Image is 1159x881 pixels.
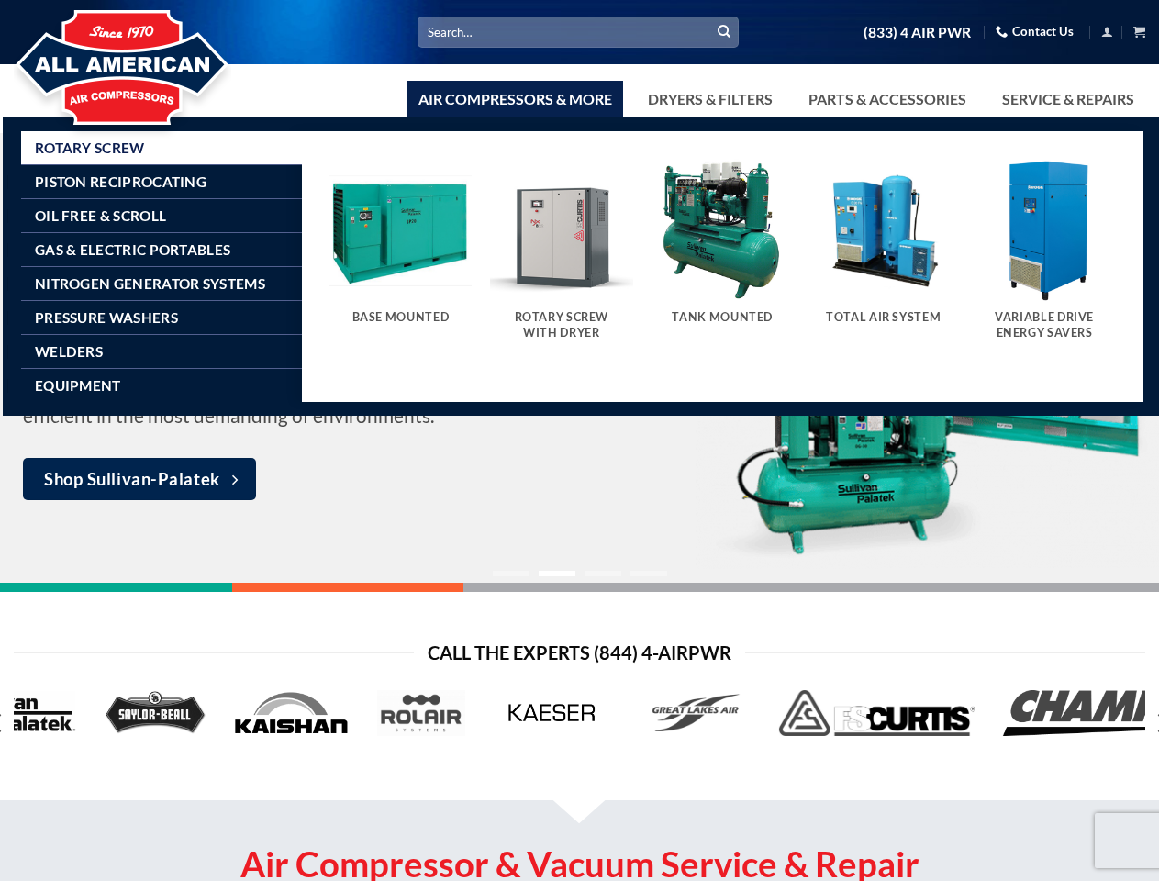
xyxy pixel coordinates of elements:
[797,81,977,117] a: Parts & Accessories
[996,17,1074,46] a: Contact Us
[338,310,462,325] h5: Base Mounted
[982,310,1107,340] h5: Variable Drive Energy Savers
[35,378,121,393] span: Equipment
[35,276,265,291] span: Nitrogen Generator Systems
[428,638,731,667] span: Call the Experts (844) 4-AirPwr
[35,140,145,155] span: Rotary Screw
[864,17,971,49] a: (833) 4 AIR PWR
[493,571,529,576] li: Page dot 1
[35,310,178,325] span: Pressure Washers
[812,159,955,302] img: Total Air System
[23,458,256,500] a: Shop Sullivan-Palatek
[973,159,1116,359] a: Visit product category Variable Drive Energy Savers
[651,159,794,343] a: Visit product category Tank Mounted
[651,159,794,302] img: Tank Mounted
[637,81,784,117] a: Dryers & Filters
[821,310,946,325] h5: Total Air System
[35,174,206,189] span: Piston Reciprocating
[1101,20,1113,43] a: Login
[539,571,575,576] li: Page dot 2
[407,81,623,117] a: Air Compressors & More
[329,159,472,343] a: Visit product category Base Mounted
[35,242,230,257] span: Gas & Electric Portables
[585,571,621,576] li: Page dot 3
[499,310,624,340] h5: Rotary Screw With Dryer
[418,17,739,47] input: Search…
[329,159,472,302] img: Base Mounted
[490,159,633,359] a: Visit product category Rotary Screw With Dryer
[44,466,220,493] span: Shop Sullivan-Palatek
[1133,20,1145,43] a: View cart
[991,81,1145,117] a: Service & Repairs
[710,18,738,46] button: Submit
[490,159,633,302] img: Rotary Screw With Dryer
[35,208,166,223] span: Oil Free & Scroll
[660,310,785,325] h5: Tank Mounted
[630,571,667,576] li: Page dot 4
[35,344,103,359] span: Welders
[973,159,1116,302] img: Variable Drive Energy Savers
[812,159,955,343] a: Visit product category Total Air System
